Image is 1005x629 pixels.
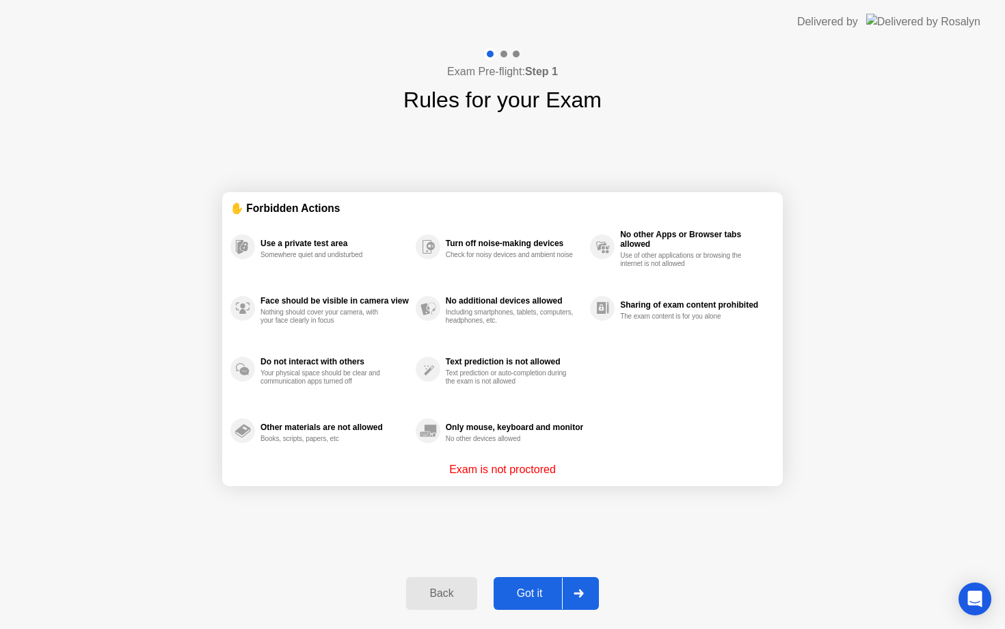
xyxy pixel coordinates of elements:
[260,296,409,306] div: Face should be visible in camera view
[446,296,583,306] div: No additional devices allowed
[620,300,768,310] div: Sharing of exam content prohibited
[260,435,390,443] div: Books, scripts, papers, etc
[449,461,556,478] p: Exam is not proctored
[260,369,390,386] div: Your physical space should be clear and communication apps turned off
[494,577,599,610] button: Got it
[446,423,583,432] div: Only mouse, keyboard and monitor
[446,357,583,366] div: Text prediction is not allowed
[446,239,583,248] div: Turn off noise-making devices
[446,435,575,443] div: No other devices allowed
[620,230,768,249] div: No other Apps or Browser tabs allowed
[406,577,477,610] button: Back
[403,83,602,116] h1: Rules for your Exam
[620,312,749,321] div: The exam content is for you alone
[230,200,775,216] div: ✋ Forbidden Actions
[525,66,558,77] b: Step 1
[260,423,409,432] div: Other materials are not allowed
[446,251,575,259] div: Check for noisy devices and ambient noise
[260,357,409,366] div: Do not interact with others
[446,308,575,325] div: Including smartphones, tablets, computers, headphones, etc.
[410,587,472,600] div: Back
[797,14,858,30] div: Delivered by
[260,308,390,325] div: Nothing should cover your camera, with your face clearly in focus
[620,252,749,268] div: Use of other applications or browsing the internet is not allowed
[866,14,980,29] img: Delivered by Rosalyn
[959,583,991,615] div: Open Intercom Messenger
[498,587,562,600] div: Got it
[447,64,558,80] h4: Exam Pre-flight:
[260,251,390,259] div: Somewhere quiet and undisturbed
[260,239,409,248] div: Use a private test area
[446,369,575,386] div: Text prediction or auto-completion during the exam is not allowed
